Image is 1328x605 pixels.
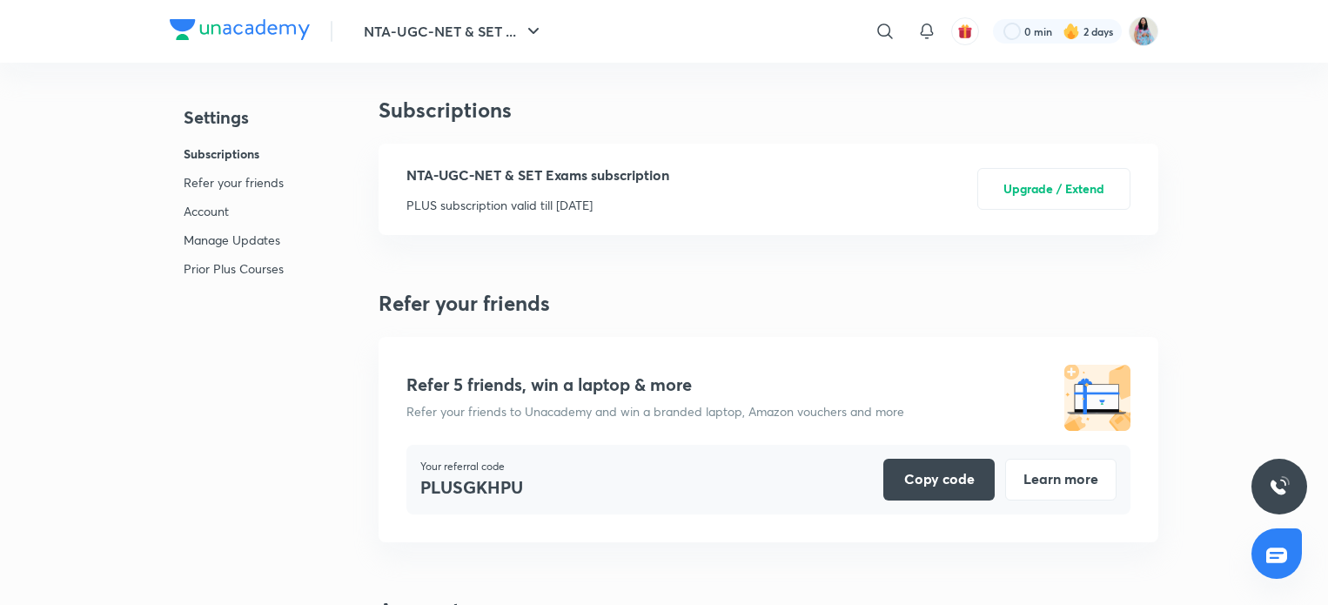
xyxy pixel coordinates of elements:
p: Manage Updates [184,231,284,249]
button: Copy code [883,459,995,501]
button: NTA-UGC-NET & SET ... [353,14,554,49]
img: Neha Yyy [1129,17,1158,46]
p: Refer your friends [184,173,284,192]
p: Refer your friends to Unacademy and win a branded laptop, Amazon vouchers and more [406,402,904,420]
img: ttu [1269,476,1290,497]
p: Your referral code [420,459,523,474]
p: Prior Plus Courses [184,259,284,278]
button: Upgrade / Extend [977,168,1130,210]
p: Account [184,202,284,220]
h3: Refer your friends [379,291,1158,316]
a: Company Logo [170,19,310,44]
p: Subscriptions [184,145,284,163]
p: PLUS subscription valid till [DATE] [406,196,669,214]
h4: Refer 5 friends, win a laptop & more [406,374,692,395]
img: avatar [957,24,973,39]
p: NTA-UGC-NET & SET Exams subscription [406,165,669,185]
img: referral [1064,365,1130,431]
h4: Settings [184,104,284,131]
h3: Subscriptions [379,97,1158,123]
img: streak [1063,23,1080,40]
h4: PLUSGKHPU [420,474,523,501]
button: Learn more [1005,459,1117,501]
img: Company Logo [170,19,310,40]
button: avatar [951,17,979,45]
